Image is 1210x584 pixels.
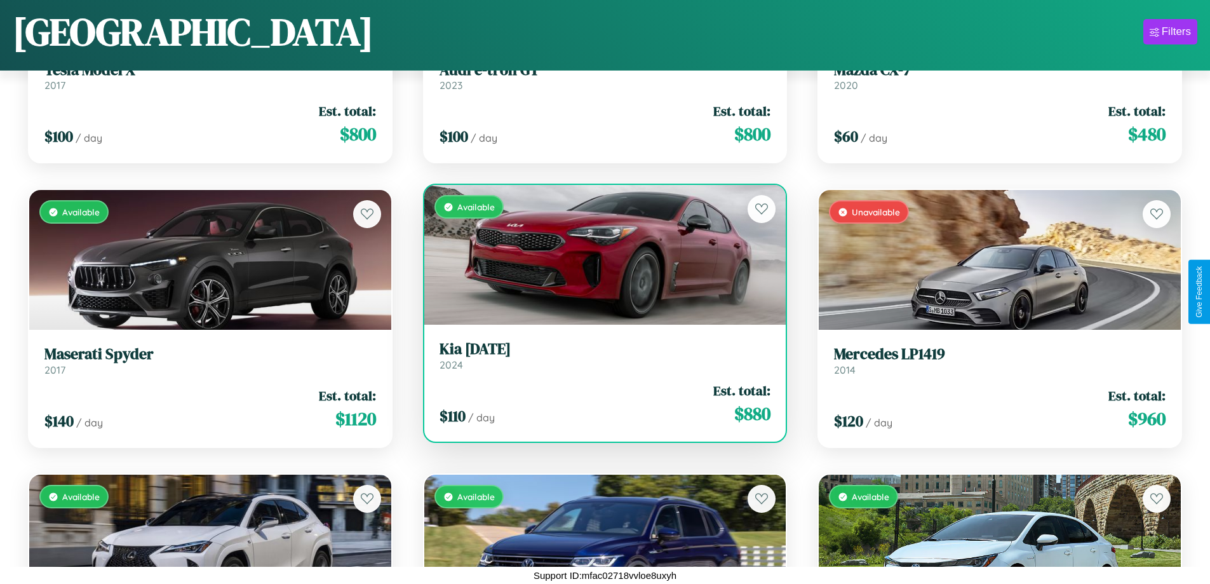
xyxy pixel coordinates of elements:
[440,340,771,358] h3: Kia [DATE]
[1108,386,1166,405] span: Est. total:
[852,207,900,217] span: Unavailable
[866,416,892,429] span: / day
[62,207,100,217] span: Available
[834,79,858,92] span: 2020
[1108,102,1166,120] span: Est. total:
[834,126,858,147] span: $ 60
[319,102,376,120] span: Est. total:
[44,79,65,92] span: 2017
[471,132,497,144] span: / day
[834,61,1166,92] a: Mazda CX-72020
[319,386,376,405] span: Est. total:
[834,345,1166,376] a: Mercedes LP14192014
[440,358,463,371] span: 2024
[734,121,770,147] span: $ 800
[44,61,376,92] a: Tesla Model X2017
[440,79,462,92] span: 2023
[440,61,771,92] a: Audi e-tron GT2023
[834,345,1166,363] h3: Mercedes LP1419
[13,6,373,58] h1: [GEOGRAPHIC_DATA]
[62,491,100,502] span: Available
[440,126,468,147] span: $ 100
[861,132,887,144] span: / day
[440,340,771,371] a: Kia [DATE]2024
[1128,121,1166,147] span: $ 480
[457,491,495,502] span: Available
[1195,266,1204,318] div: Give Feedback
[76,132,102,144] span: / day
[468,411,495,424] span: / day
[734,401,770,426] span: $ 880
[76,416,103,429] span: / day
[44,345,376,363] h3: Maserati Spyder
[335,406,376,431] span: $ 1120
[713,102,770,120] span: Est. total:
[534,567,676,584] p: Support ID: mfac02718vvloe8uxyh
[340,121,376,147] span: $ 800
[852,491,889,502] span: Available
[44,345,376,376] a: Maserati Spyder2017
[440,405,466,426] span: $ 110
[713,381,770,400] span: Est. total:
[44,411,74,431] span: $ 140
[834,411,863,431] span: $ 120
[1162,25,1191,38] div: Filters
[44,126,73,147] span: $ 100
[44,363,65,376] span: 2017
[457,201,495,212] span: Available
[1128,406,1166,431] span: $ 960
[1143,19,1197,44] button: Filters
[834,363,856,376] span: 2014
